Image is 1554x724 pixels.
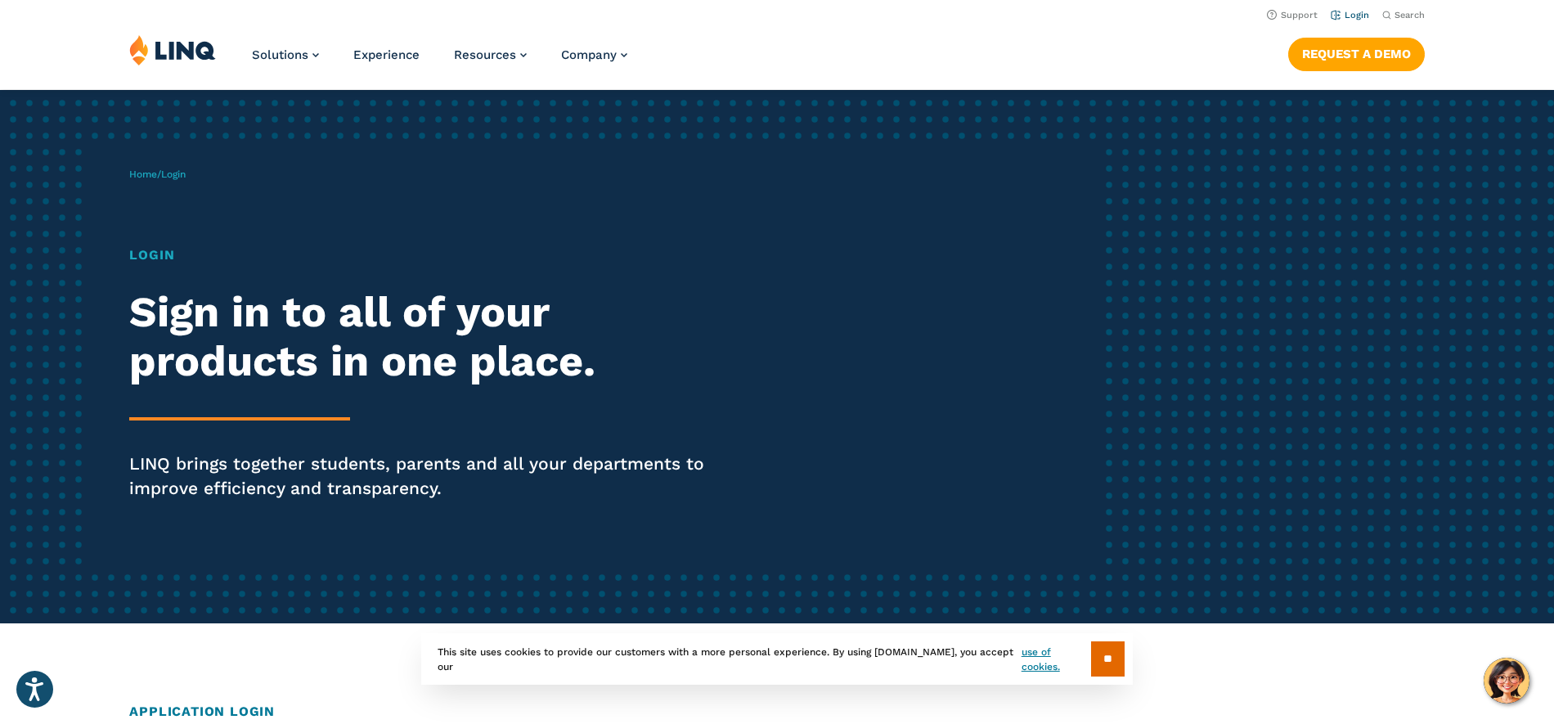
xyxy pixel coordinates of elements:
button: Open Search Bar [1382,9,1425,21]
a: Resources [454,47,527,62]
h1: Login [129,245,728,265]
h2: Sign in to all of your products in one place. [129,288,728,386]
a: Solutions [252,47,319,62]
span: Company [561,47,617,62]
a: Login [1331,10,1369,20]
button: Hello, have a question? Let’s chat. [1484,658,1529,704]
img: LINQ | K‑12 Software [129,34,216,65]
span: Login [161,169,186,180]
a: Experience [353,47,420,62]
p: LINQ brings together students, parents and all your departments to improve efficiency and transpa... [129,452,728,501]
a: Company [561,47,627,62]
div: This site uses cookies to provide our customers with a more personal experience. By using [DOMAIN... [421,633,1133,685]
span: Solutions [252,47,308,62]
span: / [129,169,186,180]
h2: Application Login [129,702,1424,722]
span: Search [1395,10,1425,20]
nav: Primary Navigation [252,34,627,88]
span: Resources [454,47,516,62]
a: Request a Demo [1288,38,1425,70]
a: Support [1267,10,1318,20]
a: use of cookies. [1022,645,1091,674]
nav: Button Navigation [1288,34,1425,70]
a: Home [129,169,157,180]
